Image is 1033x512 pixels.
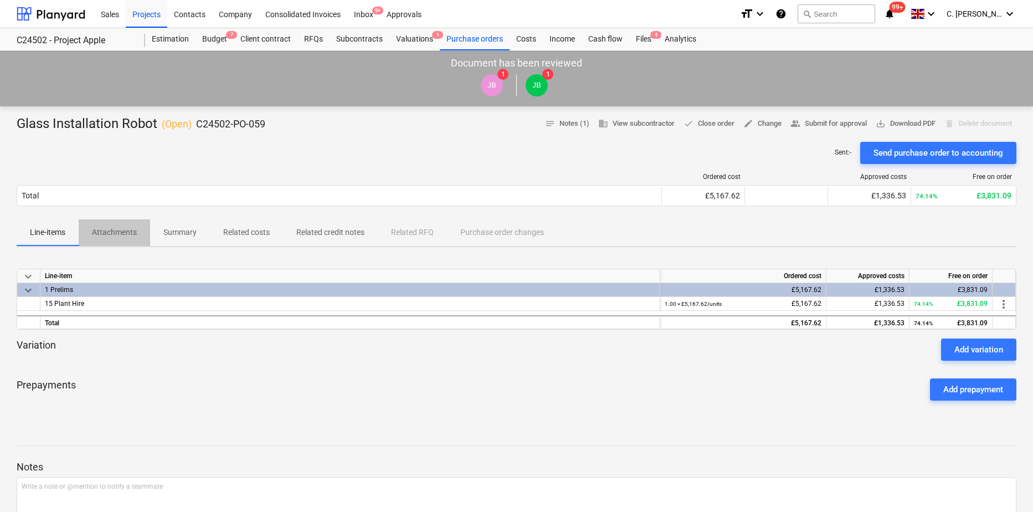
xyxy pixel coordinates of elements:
div: Line-item [40,269,660,283]
div: JP Booree [526,74,548,96]
div: Ordered cost [666,173,741,181]
div: £1,336.53 [831,316,904,330]
div: Send purchase order to accounting [873,146,1003,160]
span: Submit for approval [790,117,867,130]
span: Change [743,117,782,130]
div: £3,831.09 [914,316,988,330]
a: Client contract [234,28,297,50]
div: £5,167.62 [665,283,821,297]
button: Download PDF [871,115,940,132]
span: Download PDF [876,117,936,130]
a: Purchase orders [440,28,510,50]
a: RFQs [297,28,330,50]
span: 1 [497,69,508,80]
p: Sent : - [835,148,851,157]
a: Income [543,28,582,50]
div: £5,167.62 [666,191,740,200]
button: Close order [679,115,739,132]
a: Valuations1 [389,28,440,50]
a: Cash flow [582,28,629,50]
button: Submit for approval [786,115,871,132]
div: Valuations [389,28,440,50]
button: Add variation [941,339,1016,361]
button: Add prepayment [930,378,1016,401]
div: C24502 - Project Apple [17,35,132,47]
a: Subcontracts [330,28,389,50]
i: notifications [884,7,895,21]
small: 74.14% [916,192,938,200]
span: more_vert [997,298,1010,311]
span: notes [545,119,555,129]
div: Free on order [909,269,993,283]
button: Search [798,4,875,23]
div: Glass Installation Robot [17,115,265,133]
i: keyboard_arrow_down [1003,7,1016,21]
span: edit [743,119,753,129]
p: ( Open ) [162,117,192,131]
i: keyboard_arrow_down [753,7,767,21]
div: Ordered cost [660,269,826,283]
span: C. [PERSON_NAME] [947,9,1002,18]
a: Estimation [145,28,196,50]
div: Free on order [916,173,1012,181]
div: £3,831.09 [914,297,988,311]
span: keyboard_arrow_down [22,270,35,283]
span: View subcontractor [598,117,675,130]
span: JB [532,81,541,89]
a: Files4 [629,28,658,50]
i: format_size [740,7,753,21]
span: Close order [683,117,734,130]
button: Change [739,115,786,132]
span: Notes (1) [545,117,589,130]
i: Knowledge base [775,7,787,21]
span: 99+ [890,2,906,13]
div: £5,167.62 [665,316,821,330]
div: Files [629,28,658,50]
small: 74.14% [914,320,933,326]
p: C24502-PO-059 [196,117,265,131]
button: Send purchase order to accounting [860,142,1016,164]
small: 74.14% [914,301,933,307]
a: Costs [510,28,543,50]
div: Approved costs [832,173,907,181]
div: Approved costs [826,269,909,283]
button: View subcontractor [594,115,679,132]
span: 9+ [372,7,383,14]
a: Budget7 [196,28,234,50]
div: Add prepayment [943,382,1003,397]
span: 1 [432,31,443,39]
span: 4 [650,31,661,39]
div: £1,336.53 [831,283,904,297]
p: Related costs [223,227,270,238]
p: Attachments [92,227,137,238]
p: Summary [163,227,197,238]
span: 1 [542,69,553,80]
p: Document has been reviewed [451,57,582,70]
div: 1 Prelims [45,283,655,296]
i: keyboard_arrow_down [924,7,938,21]
div: £1,336.53 [831,297,904,311]
span: 15 Plant Hire [45,300,84,308]
div: £1,336.53 [832,191,906,200]
span: 7 [226,31,237,39]
p: Variation [17,339,56,361]
span: people_alt [790,119,800,129]
span: keyboard_arrow_down [22,284,35,297]
button: Notes (1) [541,115,594,132]
span: save_alt [876,119,886,129]
div: Total [22,191,39,200]
span: search [803,9,811,18]
p: Line-items [30,227,65,238]
div: Add variation [954,342,1003,357]
span: business [598,119,608,129]
small: 1.00 × £5,167.62 / units [665,301,722,307]
p: Related credit notes [296,227,364,238]
div: Total [40,315,660,329]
